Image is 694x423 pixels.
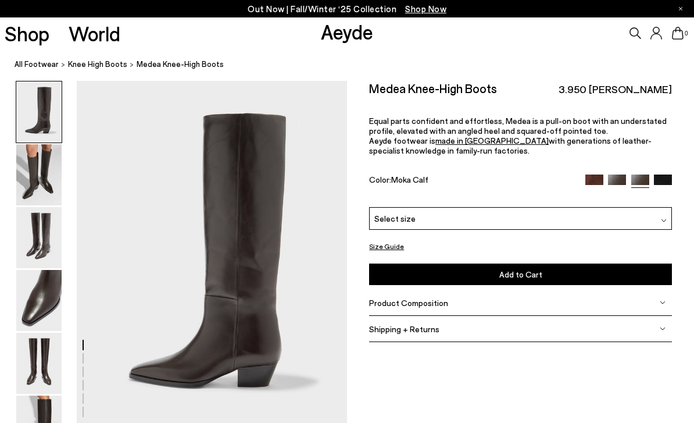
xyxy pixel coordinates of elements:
[16,207,62,268] img: Medea Knee-High Boots - Image 3
[369,264,672,285] button: Add to Cart
[369,81,497,95] h2: Medea Knee-High Boots
[16,270,62,331] img: Medea Knee-High Boots - Image 4
[369,298,448,308] span: Product Composition
[369,116,667,136] span: Equal parts confident and effortless, Medea is a pull-on boot with an understated profile, elevat...
[661,218,667,223] img: svg%3E
[369,239,404,254] button: Size Guide
[660,300,666,305] img: svg%3E
[16,144,62,205] img: Medea Knee-High Boots - Image 2
[684,30,689,37] span: 0
[405,3,446,14] span: Navigate to /collections/new-in
[248,2,446,16] p: Out Now | Fall/Winter ‘25 Collection
[16,333,62,394] img: Medea Knee-High Boots - Image 5
[435,136,549,145] a: made in [GEOGRAPHIC_DATA]
[660,326,666,332] img: svg%3E
[374,212,416,225] span: Select size
[672,27,684,40] a: 0
[369,136,435,145] span: Aeyde footwear is
[137,58,224,70] span: Medea Knee-High Boots
[559,82,672,97] span: 3.950 [PERSON_NAME]
[369,136,652,155] span: with generations of leather-specialist knowledge in family-run factories.
[321,19,373,44] a: Aeyde
[68,58,127,70] a: knee high boots
[5,23,49,44] a: Shop
[15,49,694,81] nav: breadcrumb
[16,81,62,143] img: Medea Knee-High Boots - Image 1
[391,175,428,184] span: Moka Calf
[68,59,127,69] span: knee high boots
[369,324,439,334] span: Shipping + Returns
[369,175,575,188] div: Color:
[15,58,59,70] a: All Footwear
[499,269,542,279] span: Add to Cart
[69,23,120,44] a: World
